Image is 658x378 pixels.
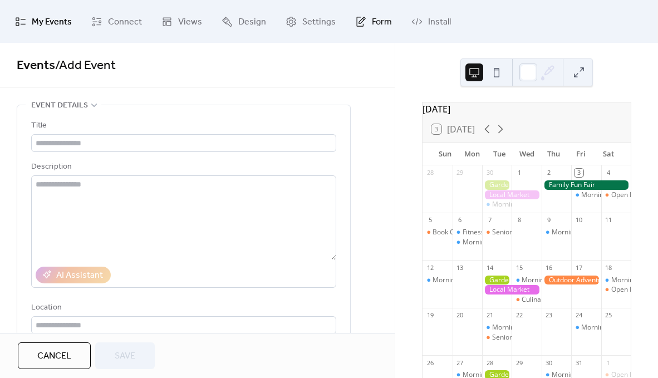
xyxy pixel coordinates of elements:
[601,285,631,294] div: Open Mic Night
[423,102,631,116] div: [DATE]
[571,190,601,200] div: Morning Yoga Bliss
[482,190,542,200] div: Local Market
[482,228,512,237] div: Seniors' Social Tea
[545,263,553,272] div: 16
[426,216,434,224] div: 5
[574,263,583,272] div: 17
[426,263,434,272] div: 12
[542,180,631,190] div: Family Fun Fair
[431,143,459,165] div: Sun
[456,311,464,320] div: 20
[482,180,512,190] div: Gardening Workshop
[581,323,641,332] div: Morning Yoga Bliss
[31,160,334,174] div: Description
[574,311,583,320] div: 24
[541,143,568,165] div: Thu
[277,4,344,38] a: Settings
[32,13,72,31] span: My Events
[423,228,452,237] div: Book Club Gathering
[428,13,451,31] span: Install
[213,4,274,38] a: Design
[433,276,492,285] div: Morning Yoga Bliss
[456,263,464,272] div: 13
[423,276,452,285] div: Morning Yoga Bliss
[482,200,512,209] div: Morning Yoga Bliss
[522,295,592,305] div: Culinary Cooking Class
[426,169,434,177] div: 28
[581,190,641,200] div: Morning Yoga Bliss
[178,13,202,31] span: Views
[485,169,494,177] div: 30
[512,295,541,305] div: Culinary Cooking Class
[485,311,494,320] div: 21
[485,359,494,367] div: 28
[55,53,116,78] span: / Add Event
[605,311,613,320] div: 25
[426,311,434,320] div: 19
[238,13,266,31] span: Design
[492,333,551,342] div: Seniors' Social Tea
[459,143,486,165] div: Mon
[574,216,583,224] div: 10
[542,228,571,237] div: Morning Yoga Bliss
[513,143,541,165] div: Wed
[302,13,336,31] span: Settings
[482,276,512,285] div: Gardening Workshop
[372,13,392,31] span: Form
[545,311,553,320] div: 23
[456,169,464,177] div: 29
[453,238,482,247] div: Morning Yoga Bliss
[515,263,523,272] div: 15
[574,169,583,177] div: 3
[456,216,464,224] div: 6
[601,190,631,200] div: Open Mic Night
[515,359,523,367] div: 29
[18,342,91,369] button: Cancel
[463,228,518,237] div: Fitness Bootcamp
[482,323,512,332] div: Morning Yoga Bliss
[492,323,552,332] div: Morning Yoga Bliss
[482,285,542,294] div: Local Market
[17,53,55,78] a: Events
[595,143,622,165] div: Sat
[433,228,497,237] div: Book Club Gathering
[512,276,541,285] div: Morning Yoga Bliss
[485,216,494,224] div: 7
[515,216,523,224] div: 8
[515,169,523,177] div: 1
[31,119,334,132] div: Title
[31,301,334,315] div: Location
[347,4,400,38] a: Form
[542,276,601,285] div: Outdoor Adventure Day
[108,13,142,31] span: Connect
[552,228,611,237] div: Morning Yoga Bliss
[31,99,88,112] span: Event details
[37,350,71,363] span: Cancel
[83,4,150,38] a: Connect
[463,238,522,247] div: Morning Yoga Bliss
[571,323,601,332] div: Morning Yoga Bliss
[522,276,581,285] div: Morning Yoga Bliss
[485,263,494,272] div: 14
[153,4,210,38] a: Views
[456,359,464,367] div: 27
[605,263,613,272] div: 18
[515,311,523,320] div: 22
[426,359,434,367] div: 26
[605,169,613,177] div: 4
[545,169,553,177] div: 2
[545,216,553,224] div: 9
[492,200,552,209] div: Morning Yoga Bliss
[482,333,512,342] div: Seniors' Social Tea
[601,276,631,285] div: Morning Yoga Bliss
[403,4,459,38] a: Install
[567,143,595,165] div: Fri
[453,228,482,237] div: Fitness Bootcamp
[545,359,553,367] div: 30
[605,359,613,367] div: 1
[605,216,613,224] div: 11
[574,359,583,367] div: 31
[492,228,551,237] div: Seniors' Social Tea
[486,143,513,165] div: Tue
